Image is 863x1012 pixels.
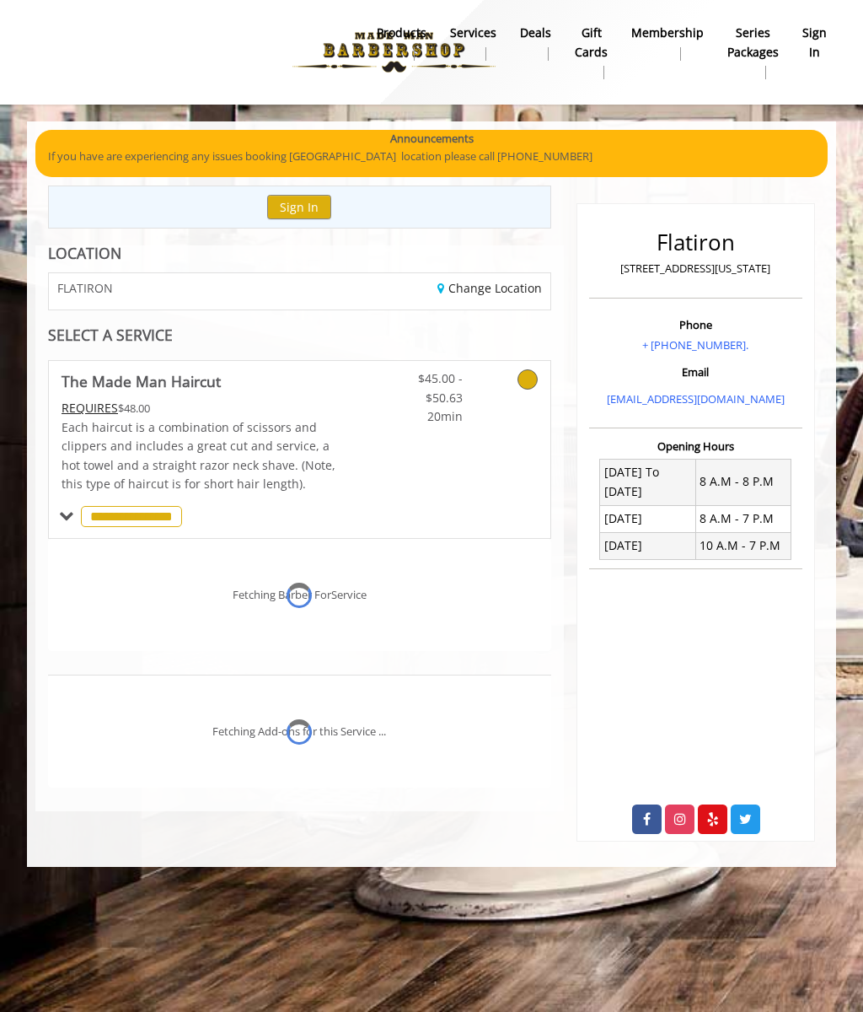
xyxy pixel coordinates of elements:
[62,419,335,492] span: Each haircut is a combination of scissors and clippers and includes a great cut and service, a ho...
[575,24,608,62] b: gift cards
[600,532,695,559] td: [DATE]
[48,243,121,263] b: LOCATION
[438,21,508,65] a: ServicesServices
[233,586,367,604] div: Fetching Barber ForService
[802,24,827,62] b: sign in
[695,532,791,559] td: 10 A.M - 7 P.M
[450,24,496,42] b: Services
[619,21,716,65] a: MembershipMembership
[520,24,551,42] b: Deals
[727,24,779,62] b: Series packages
[593,319,798,331] h3: Phone
[383,407,462,426] span: 20min
[791,21,839,65] a: sign insign in
[563,21,619,83] a: Gift cardsgift cards
[390,130,474,148] b: Announcements
[383,369,462,407] span: $45.00 - $50.63
[365,21,438,65] a: Productsproducts
[593,260,798,277] p: [STREET_ADDRESS][US_STATE]
[437,280,542,296] a: Change Location
[62,369,221,393] b: The Made Man Haircut
[377,24,426,42] b: products
[631,24,704,42] b: Membership
[508,21,563,65] a: DealsDeals
[593,366,798,378] h3: Email
[593,230,798,255] h2: Flatiron
[589,440,802,452] h3: Opening Hours
[48,327,551,343] div: SELECT A SERVICE
[278,6,510,99] img: Made Man Barbershop logo
[600,505,695,532] td: [DATE]
[57,282,113,294] span: FLATIRON
[716,21,791,83] a: Series packagesSeries packages
[62,400,118,416] span: This service needs some Advance to be paid before we block your appointment
[212,723,386,740] div: Fetching Add-ons for this Service ...
[695,459,791,505] td: 8 A.M - 8 P.M
[267,195,331,219] button: Sign In
[62,399,341,417] div: $48.00
[48,148,815,165] p: If you have are experiencing any issues booking [GEOGRAPHIC_DATA] location please call [PHONE_NUM...
[642,337,748,353] a: + [PHONE_NUMBER].
[600,459,695,505] td: [DATE] To [DATE]
[695,505,791,532] td: 8 A.M - 7 P.M
[607,391,785,406] a: [EMAIL_ADDRESS][DOMAIN_NAME]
